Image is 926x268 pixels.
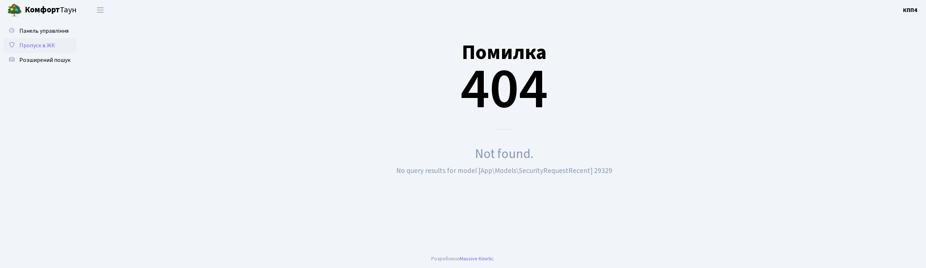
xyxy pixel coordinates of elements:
[4,38,77,53] a: Пропуск в ЖК
[19,56,70,64] span: Розширений пошук
[4,24,77,38] a: Панель управління
[4,53,77,67] a: Розширений пошук
[93,144,915,164] div: Not found.
[903,6,917,15] a: КПП4
[460,255,494,263] a: Massive Kinetic
[903,6,917,14] b: КПП4
[19,27,69,35] span: Панель управління
[396,166,612,176] small: No query results for model [App\Models\SecurityRequestRecent] 29329
[91,4,109,16] button: Переключити навігацію
[25,4,60,16] b: Комфорт
[462,38,547,67] small: Помилка
[25,4,77,16] span: Таун
[93,23,915,130] div: 404
[431,255,495,263] div: Розроблено .
[7,3,22,17] img: logo.png
[19,42,55,50] span: Пропуск в ЖК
